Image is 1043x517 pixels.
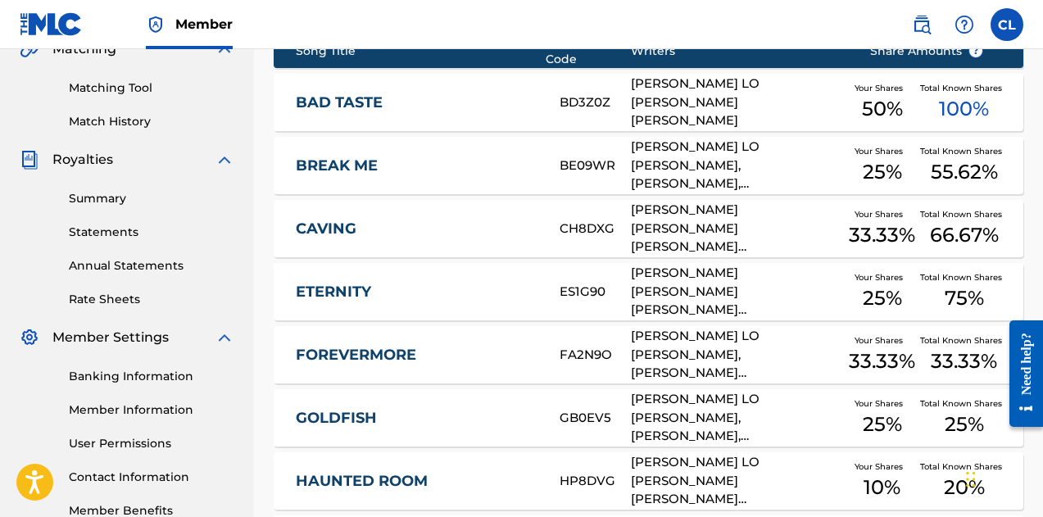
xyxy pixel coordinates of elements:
span: 10 % [864,473,900,502]
span: 25 % [863,283,902,313]
a: CAVING [296,220,537,238]
span: Your Shares [855,82,909,94]
span: Your Shares [855,460,909,473]
img: Member Settings [20,328,39,347]
span: 50 % [862,94,903,124]
a: GOLDFISH [296,409,537,428]
span: Share Amounts [870,43,983,60]
div: CH8DXG [560,220,631,238]
a: BREAK ME [296,156,537,175]
span: Member [175,15,233,34]
span: 55.62 % [931,157,998,187]
img: Royalties [20,150,39,170]
span: Total Known Shares [920,460,1009,473]
div: Help [948,8,981,41]
div: [PERSON_NAME] LO [PERSON_NAME], [PERSON_NAME], [PERSON_NAME] [631,138,845,193]
span: Total Known Shares [920,208,1009,220]
span: Member Settings [52,328,169,347]
img: MLC Logo [20,12,83,36]
div: ES1G90 [560,283,631,302]
div: [PERSON_NAME] LO [PERSON_NAME] [PERSON_NAME] [PERSON_NAME], [PERSON_NAME] [631,453,845,509]
span: 75 % [945,283,984,313]
a: Rate Sheets [69,291,234,308]
div: MLC Song Code [546,34,631,68]
span: 20 % [944,473,985,502]
a: User Permissions [69,435,234,452]
span: 33.33 % [931,347,997,376]
a: BAD TASTE [296,93,537,112]
div: Song Title [296,43,545,60]
span: Total Known Shares [920,334,1009,347]
span: Total Known Shares [920,271,1009,283]
div: [PERSON_NAME] LO [PERSON_NAME] [PERSON_NAME] [631,75,845,130]
img: Top Rightsholder [146,15,166,34]
img: expand [215,39,234,59]
div: [PERSON_NAME] LO [PERSON_NAME], [PERSON_NAME] [PERSON_NAME] [PERSON_NAME] [631,327,845,383]
div: Drag [966,455,976,504]
div: BD3Z0Z [560,93,631,112]
span: Matching [52,39,116,59]
span: 100 % [939,94,989,124]
div: BE09WR [560,156,631,175]
a: FOREVERMORE [296,346,537,365]
span: Total Known Shares [920,145,1009,157]
span: Total Known Shares [920,82,1009,94]
span: Your Shares [855,271,909,283]
span: Your Shares [855,208,909,220]
a: HAUNTED ROOM [296,472,537,491]
div: HP8DVG [560,472,631,491]
span: Your Shares [855,145,909,157]
div: User Menu [991,8,1023,41]
span: Your Shares [855,334,909,347]
a: Statements [69,224,234,241]
span: 25 % [863,410,902,439]
a: Matching Tool [69,79,234,97]
a: Member Information [69,401,234,419]
iframe: Resource Center [997,307,1043,439]
a: Banking Information [69,368,234,385]
div: Writers [631,43,845,60]
div: GB0EV5 [560,409,631,428]
a: Summary [69,190,234,207]
span: Total Known Shares [920,397,1009,410]
span: 33.33 % [849,347,915,376]
span: ? [969,44,982,57]
img: help [955,15,974,34]
span: Your Shares [855,397,909,410]
a: Annual Statements [69,257,234,274]
span: 33.33 % [849,220,915,250]
div: [PERSON_NAME] [PERSON_NAME] [PERSON_NAME] [PERSON_NAME] [631,264,845,320]
a: Contact Information [69,469,234,486]
img: expand [215,328,234,347]
span: 25 % [945,410,984,439]
div: [PERSON_NAME] LO [PERSON_NAME], [PERSON_NAME], [PERSON_NAME], [PERSON_NAME] [631,390,845,446]
img: expand [215,150,234,170]
span: 25 % [863,157,902,187]
div: [PERSON_NAME] [PERSON_NAME] [PERSON_NAME] [PERSON_NAME], [PERSON_NAME] [631,201,845,256]
img: search [912,15,932,34]
a: ETERNITY [296,283,537,302]
a: Public Search [905,8,938,41]
span: Royalties [52,150,113,170]
img: Matching [20,39,40,59]
iframe: Chat Widget [961,438,1043,517]
span: 66.67 % [930,220,999,250]
a: Match History [69,113,234,130]
div: FA2N9O [560,346,631,365]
